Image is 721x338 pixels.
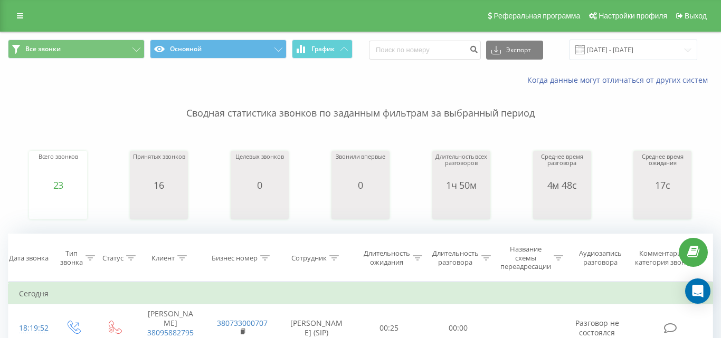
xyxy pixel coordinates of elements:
[364,249,410,267] div: Длительность ожидания
[685,12,707,20] span: Выход
[500,245,551,272] div: Название схемы переадресации
[536,153,589,180] div: Среднее время разговора
[575,318,619,337] span: Разговор не состоялся
[9,254,49,263] div: Дата звонка
[599,12,667,20] span: Настройки профиля
[133,153,185,180] div: Принятых звонков
[685,278,710,304] div: Open Intercom Messenger
[633,249,695,267] div: Комментарий/категория звонка
[212,254,258,263] div: Бизнес номер
[25,45,61,53] span: Все звонки
[494,12,580,20] span: Реферальная программа
[8,40,145,59] button: Все звонки
[432,249,479,267] div: Длительность разговора
[636,180,689,190] div: 17с
[150,40,287,59] button: Основной
[8,85,713,120] p: Сводная статистика звонков по заданным фильтрам за выбранный период
[311,45,335,53] span: График
[574,249,628,267] div: Аудиозапись разговора
[235,153,283,180] div: Целевых звонков
[102,254,124,263] div: Статус
[435,180,488,190] div: 1ч 50м
[291,254,327,263] div: Сотрудник
[39,153,79,180] div: Всего звонков
[435,153,488,180] div: Длительность всех разговоров
[292,40,353,59] button: График
[60,249,83,267] div: Тип звонка
[151,254,175,263] div: Клиент
[536,180,589,190] div: 4м 48с
[235,180,283,190] div: 0
[217,318,268,328] a: 380733000707
[39,180,79,190] div: 23
[527,75,713,85] a: Когда данные могут отличаться от других систем
[636,153,689,180] div: Среднее время ожидания
[486,41,543,60] button: Экспорт
[336,153,385,180] div: Звонили впервые
[8,283,713,304] td: Сегодня
[336,180,385,190] div: 0
[369,41,481,60] input: Поиск по номеру
[133,180,185,190] div: 16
